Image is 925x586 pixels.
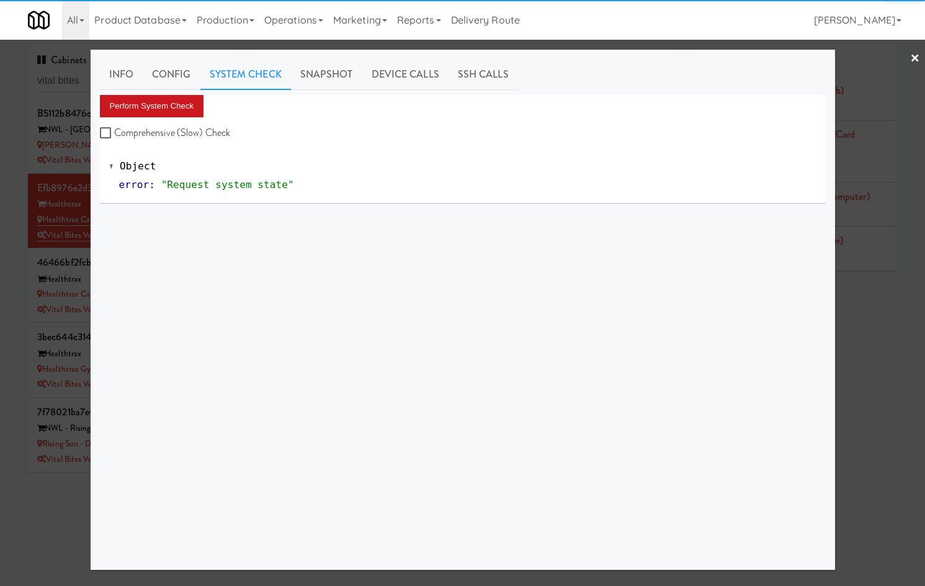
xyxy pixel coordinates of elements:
[120,160,156,172] span: Object
[100,124,231,142] label: Comprehensive (Slow) Check
[362,59,449,90] a: Device Calls
[100,59,143,90] a: Info
[119,179,150,191] span: error
[200,59,291,90] a: System Check
[161,179,294,191] span: "Request system state"
[100,128,114,138] input: Comprehensive (Slow) Check
[100,95,204,117] button: Perform System Check
[291,59,362,90] a: Snapshot
[910,40,920,78] a: ×
[149,179,155,191] span: :
[28,9,50,31] img: Micromart
[449,59,518,90] a: SSH Calls
[143,59,200,90] a: Config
